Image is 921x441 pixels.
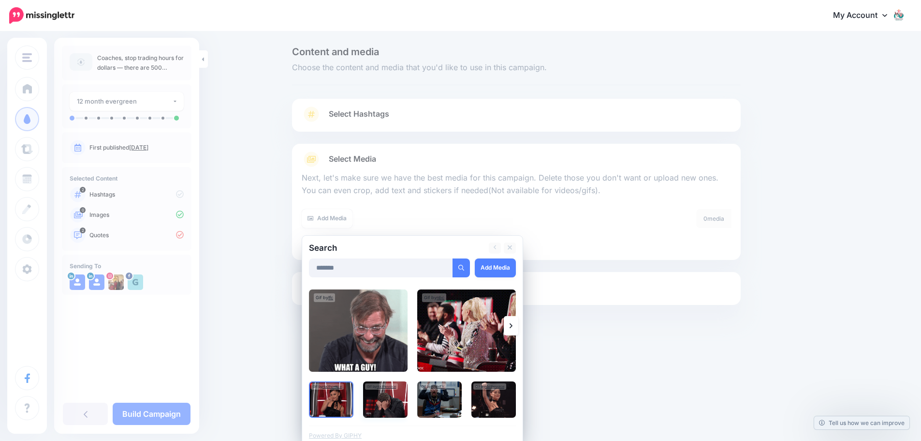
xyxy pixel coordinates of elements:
[322,384,342,389] a: nbcthevoice
[703,215,707,222] span: 0
[89,190,184,199] p: Hashtags
[314,293,335,302] div: Gif by
[292,47,741,57] span: Content and media
[311,383,344,390] div: Gif by
[475,259,516,277] a: Add Media
[437,295,444,300] a: nbc
[309,432,362,439] a: Powered By GIPHY
[302,167,731,252] div: Select Media
[128,274,143,290] img: 370532008_122093644538030308_2699270655277706237_n-bsa144517.png
[89,211,184,219] p: Images
[363,381,408,418] img: Angry Blake Shelton GIF by The Voice
[70,274,85,290] img: user_default_image.png
[473,383,506,390] div: Gif by
[431,384,444,389] a: AppleTV
[22,53,32,62] img: menu.png
[302,152,731,167] a: Select Media
[70,262,184,270] h4: Sending To
[70,92,184,111] button: 12 month evergreen
[696,209,731,228] div: media
[417,289,516,372] img: The Voice Coaches GIF by NBC
[309,381,353,418] img: Ariana Grande Coaches GIF by The Voice
[89,231,184,240] p: Quotes
[89,143,184,152] p: First published
[108,274,124,290] img: 381205443_721517473137334_3203202782493257930_n-bsa143766.jpg
[377,384,396,389] a: nbcthevoice
[77,96,172,107] div: 12 month evergreen
[329,107,389,121] span: Select Hashtags
[485,384,504,389] a: nbcthevoice
[814,416,909,429] a: Tell us how we can improve
[471,381,516,418] img: Ariana Grande Singing GIF by The Voice
[417,381,462,418] img: Football Wow GIF by Apple TV+
[129,144,148,151] a: [DATE]
[80,228,86,233] span: 2
[70,175,184,182] h4: Selected Content
[97,53,184,73] p: Coaches, stop trading hours for dollars — there are 500 smarter ways to grow your income.
[329,152,376,166] span: Select Media
[302,172,731,197] p: Next, let's make sure we have the best media for this campaign. Delete those you don't want or up...
[422,293,446,302] div: Gif by
[309,289,408,372] img: Jurgen Klopp Sport GIF by Liverpool FC
[302,209,352,228] a: Add Media
[9,7,74,24] img: Missinglettr
[89,274,104,290] img: user_default_image.png
[365,383,398,390] div: Gif by
[292,61,741,74] span: Choose the content and media that you'd like to use in this campaign.
[419,383,446,390] div: Gif by
[823,4,906,28] a: My Account
[80,207,86,213] span: 0
[70,53,92,71] img: article-default-image-icon.png
[302,106,731,132] a: Select Hashtags
[80,187,86,193] span: 2
[328,295,333,300] a: lfc
[309,244,337,252] h2: Search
